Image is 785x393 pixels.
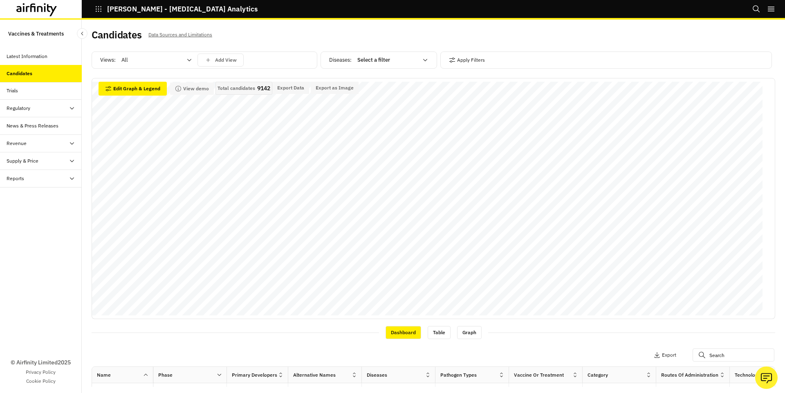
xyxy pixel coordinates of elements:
input: Search [693,348,774,362]
div: Reports [7,175,24,182]
div: Diseases [367,371,387,379]
a: Privacy Policy [26,368,56,376]
button: [PERSON_NAME] - [MEDICAL_DATA] Analytics [95,2,258,16]
div: Supply & Price [7,157,38,165]
div: Views: [100,54,244,67]
button: save changes [197,54,244,67]
div: Routes of Administration [661,371,718,379]
div: Name [97,371,111,379]
div: Table [428,326,451,339]
button: Edit Graph & Legend [99,82,167,96]
div: Alternative Names [293,371,336,379]
h2: Candidates [92,29,142,41]
div: Trials [7,87,18,94]
p: [PERSON_NAME] - [MEDICAL_DATA] Analytics [107,5,258,13]
div: Regulatory [7,105,30,112]
p: 9142 [257,85,270,91]
p: Data Sources and Limitations [148,30,212,39]
button: Close Sidebar [77,28,87,39]
div: News & Press Releases [7,122,58,130]
div: Dashboard [386,326,421,339]
div: Phase [158,371,173,379]
div: Latest Information [7,53,47,60]
p: © Airfinity Limited 2025 [11,358,71,367]
div: Primary Developers [232,371,277,379]
p: Total candidates [218,85,255,91]
div: Graph [457,326,482,339]
p: Export [662,352,676,358]
div: Candidates [7,70,32,77]
button: Export as Image [311,82,359,94]
a: Cookie Policy [26,377,56,385]
p: Vaccines & Treatments [8,26,64,41]
div: Technology Type [735,371,772,379]
button: Export Data [272,82,309,94]
button: Export [654,348,676,362]
button: Ask our analysts [755,366,778,389]
div: Vaccine or Treatment [514,371,564,379]
button: Apply Filters [449,54,485,67]
button: View demo [170,83,214,95]
div: Category [588,371,608,379]
div: Revenue [7,140,27,147]
div: Diseases : [329,54,433,67]
div: Pathogen Types [440,371,477,379]
button: Search [752,2,760,16]
p: Add View [215,57,237,63]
